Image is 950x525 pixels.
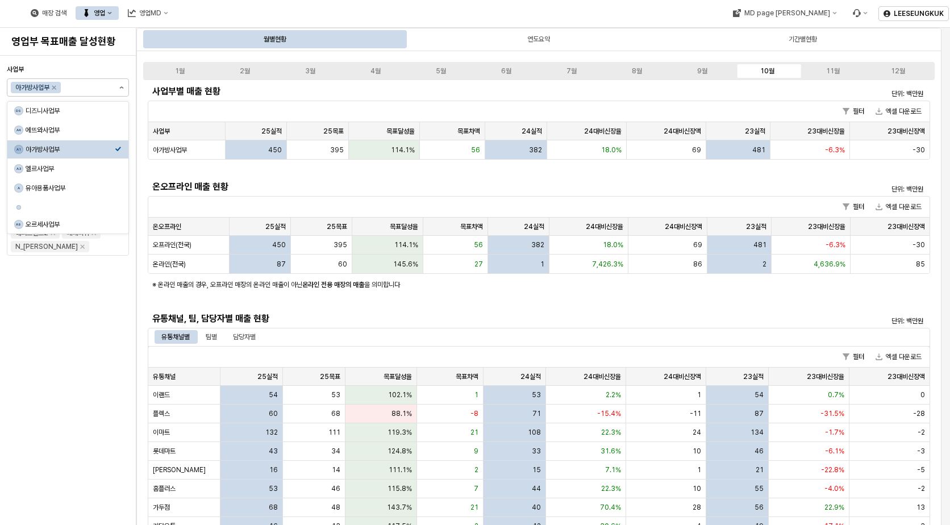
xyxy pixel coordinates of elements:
[320,372,340,381] span: 25목표
[539,66,605,76] label: 7월
[672,30,934,48] div: 기간별현황
[520,372,541,381] span: 24실적
[144,30,406,48] div: 월별현황
[824,503,844,512] span: 22.9%
[26,106,115,115] div: 디즈니사업부
[115,79,128,96] button: 제안 사항 표시
[384,372,412,381] span: 목표달성율
[601,428,621,437] span: 22.3%
[328,428,340,437] span: 111
[394,240,418,249] span: 114.1%
[391,145,415,155] span: 114.1%
[664,127,701,136] span: 24대비신장액
[139,9,161,17] div: 영업MD
[330,145,344,155] span: 395
[807,127,845,136] span: 23대비신장율
[15,220,23,228] span: A9
[213,66,278,76] label: 2월
[388,428,412,437] span: 119.3%
[15,145,23,153] span: A1
[268,145,282,155] span: 450
[808,222,845,231] span: 23대비신장율
[26,220,115,229] div: 오르세사업부
[269,390,278,399] span: 54
[15,184,23,192] span: A
[52,85,56,90] div: Remove 아가방사업부
[474,260,483,269] span: 27
[474,66,539,76] label: 6월
[474,465,478,474] span: 2
[741,184,923,194] p: 단위: 백만원
[913,240,925,249] span: -30
[755,409,764,418] span: 87
[24,6,73,20] div: 매장 검색
[789,32,817,46] div: 기간별현황
[331,390,340,399] span: 53
[278,66,343,76] label: 3월
[7,101,128,234] div: Select an option
[601,145,622,155] span: 18.0%
[592,260,623,269] span: 7,426.3%
[603,240,623,249] span: 18.0%
[261,127,282,136] span: 25실적
[529,145,542,155] span: 382
[269,465,278,474] span: 16
[390,222,418,231] span: 목표달성율
[474,447,478,456] span: 9
[745,127,765,136] span: 23실적
[91,231,96,235] div: Remove 베베리쉬
[26,145,115,154] div: 아가방사업부
[233,330,256,344] div: 담당자별
[918,428,925,437] span: -2
[26,126,115,135] div: 에뜨와사업부
[152,280,795,290] p: ※ 온라인 매출의 경우, 오프라인 매장의 온라인 매출이 아닌 을 의미합니다
[199,330,224,344] div: 팀별
[269,503,278,512] span: 68
[206,330,217,344] div: 팀별
[327,222,347,231] span: 25목표
[334,240,347,249] span: 395
[821,465,844,474] span: -22.8%
[755,503,764,512] span: 56
[456,372,478,381] span: 목표차액
[338,260,347,269] span: 60
[751,428,764,437] span: 134
[755,390,764,399] span: 54
[871,350,926,364] button: 엑셀 다운로드
[51,231,55,235] div: Remove 해외브랜드2
[331,409,340,418] span: 68
[343,66,409,76] label: 4월
[693,240,702,249] span: 69
[391,409,412,418] span: 88.1%
[600,503,621,512] span: 70.4%
[838,105,869,118] button: 필터
[692,145,701,155] span: 69
[532,447,541,456] span: 33
[76,6,119,20] div: 영업
[632,67,642,75] div: 8월
[226,330,262,344] div: 담당자별
[584,372,621,381] span: 24대비신장율
[153,222,181,231] span: 온오프라인
[753,240,766,249] span: 481
[147,66,213,76] label: 1월
[153,240,191,249] span: 오프라인(전국)
[825,145,845,155] span: -6.3%
[388,390,412,399] span: 102.1%
[265,222,286,231] span: 25실적
[597,409,621,418] span: -15.4%
[152,181,730,193] h5: 온오프라인 매출 현황
[726,6,843,20] div: MD page 이동
[42,9,66,17] div: 매장 검색
[826,67,840,75] div: 11월
[153,127,170,136] span: 사업부
[532,409,541,418] span: 71
[917,447,925,456] span: -3
[155,330,197,344] div: 유통채널별
[386,127,415,136] span: 목표달성율
[913,409,925,418] span: -28
[800,66,865,76] label: 11월
[408,30,669,48] div: 연도요약
[532,484,541,493] span: 44
[474,240,483,249] span: 56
